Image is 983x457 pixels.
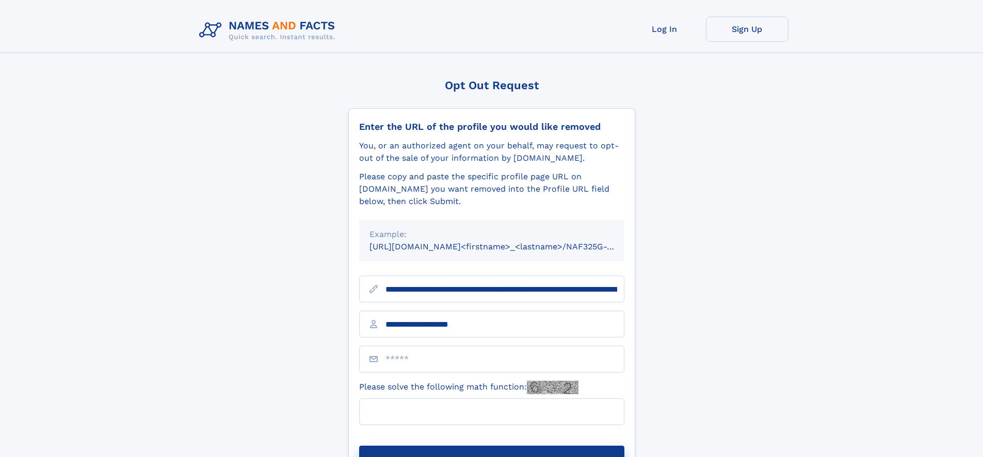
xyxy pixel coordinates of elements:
[359,381,578,394] label: Please solve the following math function:
[369,228,614,241] div: Example:
[706,16,788,42] a: Sign Up
[359,140,624,164] div: You, or an authorized agent on your behalf, may request to opt-out of the sale of your informatio...
[369,242,644,251] small: [URL][DOMAIN_NAME]<firstname>_<lastname>/NAF325G-xxxxxxxx
[195,16,344,44] img: Logo Names and Facts
[348,79,635,92] div: Opt Out Request
[359,121,624,132] div: Enter the URL of the profile you would like removed
[359,171,624,208] div: Please copy and paste the specific profile page URL on [DOMAIN_NAME] you want removed into the Pr...
[623,16,706,42] a: Log In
